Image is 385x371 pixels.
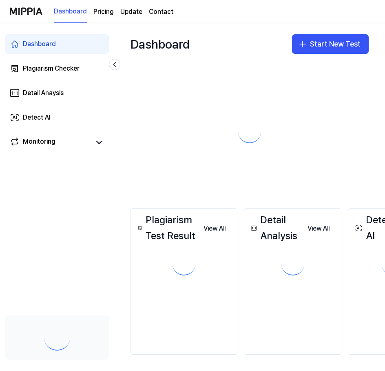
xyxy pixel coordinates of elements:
[5,83,109,103] a: Detail Anaysis
[5,59,109,78] a: Plagiarism Checker
[5,108,109,127] a: Detect AI
[301,220,336,237] button: View All
[197,220,232,237] a: View All
[23,39,56,49] div: Dashboard
[23,88,64,98] div: Detail Anaysis
[23,64,80,73] div: Plagiarism Checker
[93,7,114,17] a: Pricing
[120,7,142,17] a: Update
[197,220,232,237] button: View All
[249,212,301,244] div: Detail Analysis
[5,34,109,54] a: Dashboard
[301,220,336,237] a: View All
[292,34,369,54] button: Start New Test
[23,137,55,148] div: Monitoring
[10,137,91,148] a: Monitoring
[54,0,87,23] a: Dashboard
[149,7,173,17] a: Contact
[136,212,197,244] div: Plagiarism Test Result
[23,113,51,122] div: Detect AI
[131,31,190,57] div: Dashboard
